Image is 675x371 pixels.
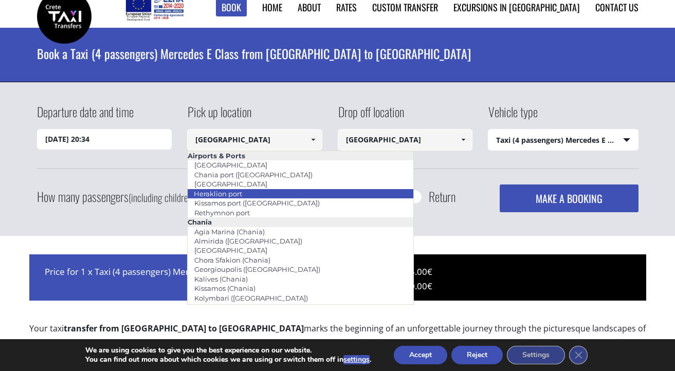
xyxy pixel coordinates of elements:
a: Crete Taxi Transfers | Book a Taxi transfer from Heraklion city to Chania city | Crete Taxi Trans... [37,10,92,21]
a: Chania port ([GEOGRAPHIC_DATA]) [188,168,319,182]
a: Custom Transfer [372,1,438,14]
a: Almirida ([GEOGRAPHIC_DATA]) [188,234,309,248]
small: (including children) [129,190,195,205]
label: Return [429,190,455,203]
input: Select drop-off location [338,129,473,151]
li: Chania [188,217,413,227]
a: [GEOGRAPHIC_DATA] [188,177,274,191]
button: Reject [451,346,503,364]
button: Close GDPR Cookie Banner [569,346,588,364]
div: 175.00€ 340.00€ [338,254,646,301]
button: MAKE A BOOKING [500,184,638,212]
a: Home [262,1,282,14]
a: Kissamos (Chania) [188,281,262,295]
a: About [298,1,321,14]
a: Show All Items [304,129,321,151]
button: settings [343,355,370,364]
a: Kissamos port ([GEOGRAPHIC_DATA]) [188,196,326,210]
a: Rates [336,1,357,14]
a: [GEOGRAPHIC_DATA] [188,158,274,172]
a: Georgioupolis ([GEOGRAPHIC_DATA]) [188,262,327,276]
p: You can find out more about which cookies we are using or switch them off in . [85,355,371,364]
label: Departure date and time [37,103,134,129]
button: Settings [507,346,565,364]
b: transfer from [GEOGRAPHIC_DATA] to [GEOGRAPHIC_DATA] [64,323,304,334]
li: Airports & Ports [188,151,413,160]
a: Heraklion port [187,187,249,201]
a: Chora Sfakion (Chania) [188,253,277,267]
a: Excursions in [GEOGRAPHIC_DATA] [453,1,580,14]
label: How many passengers ? [37,184,200,210]
label: Pick up location [187,103,251,129]
a: Kalives (Chania) [188,272,254,286]
a: Kolymbari ([GEOGRAPHIC_DATA]) [188,291,315,305]
h1: Book a Taxi (4 passengers) Mercedes E Class from [GEOGRAPHIC_DATA] to [GEOGRAPHIC_DATA] [37,28,638,79]
span: Taxi (4 passengers) Mercedes E Class [488,129,638,151]
a: Agia Marina (Chania) [188,225,271,239]
button: Accept [394,346,447,364]
a: Rethymnon port [188,206,257,220]
label: Drop off location [338,103,404,129]
a: Contact us [595,1,638,14]
label: Vehicle type [488,103,538,129]
p: We are using cookies to give you the best experience on our website. [85,346,371,355]
div: Price for 1 x Taxi (4 passengers) Mercedes E Class [29,254,338,301]
a: Show All Items [455,129,472,151]
input: Select pickup location [187,129,322,151]
a: [GEOGRAPHIC_DATA] [188,243,274,257]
